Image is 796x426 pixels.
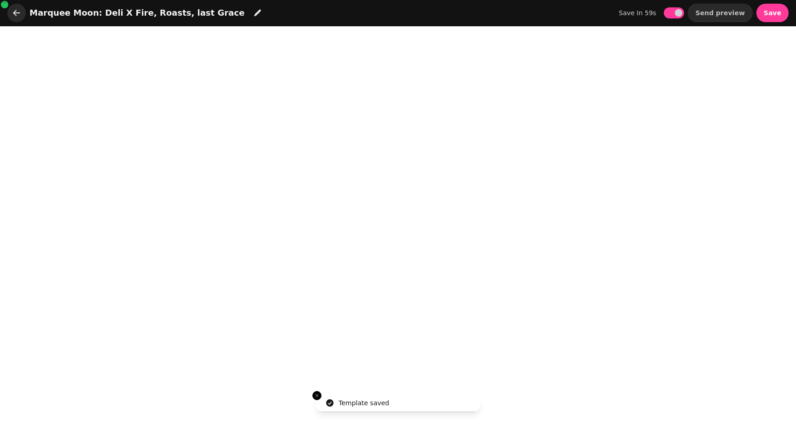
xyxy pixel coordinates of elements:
[619,7,656,18] label: save in 59s
[339,398,389,408] div: Template saved
[696,10,745,16] span: Send preview
[764,10,781,16] span: Save
[688,4,753,22] button: Send preview
[29,6,245,19] h1: Marquee Moon: Deli X Fire, Roasts, last Grace
[312,391,322,400] button: Close toast
[756,4,789,22] button: Save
